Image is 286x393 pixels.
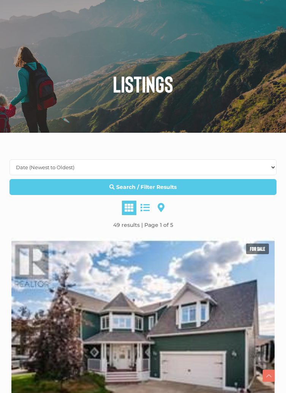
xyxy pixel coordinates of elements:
[246,244,269,254] span: For sale
[4,72,282,95] h1: Listings
[9,179,277,195] a: Search / Filter Results
[113,222,173,228] strong: 49 results | Page 1 of 5
[116,184,177,190] strong: Search / Filter Results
